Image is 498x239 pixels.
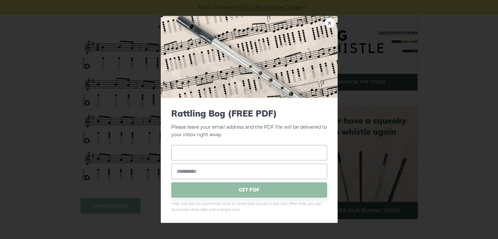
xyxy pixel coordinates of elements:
p: Please leave your email address and the PDF file will be delivered to your inbox right away. [171,108,327,138]
span: GET PDF [171,182,327,197]
a: × [325,18,335,28]
span: Rattling Bog (FREE PDF) [171,108,327,119]
img: Tin Whistle Tab Preview [161,16,338,98]
span: * We only ask for your email once, to verify that you are a real user. After that, you can downlo... [171,201,327,212]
